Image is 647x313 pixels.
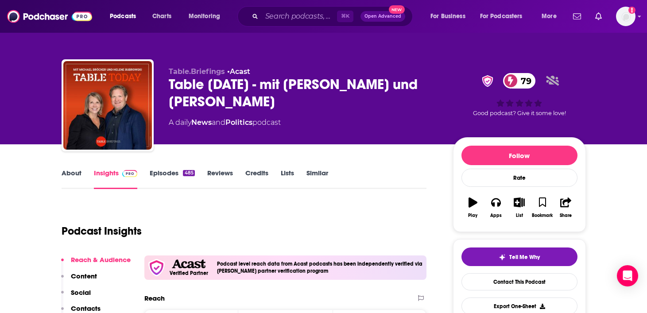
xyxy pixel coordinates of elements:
a: InsightsPodchaser Pro [94,169,138,189]
button: Play [461,192,484,224]
a: Lists [281,169,294,189]
span: and [212,118,225,127]
span: For Podcasters [480,10,523,23]
button: Reach & Audience [61,255,131,272]
a: Credits [245,169,268,189]
a: Similar [306,169,328,189]
span: 79 [512,73,536,89]
div: A daily podcast [169,117,281,128]
div: 485 [183,170,194,176]
img: Podchaser Pro [122,170,138,177]
span: Charts [152,10,171,23]
span: Good podcast? Give it some love! [473,110,566,116]
button: open menu [182,9,232,23]
a: Episodes485 [150,169,194,189]
div: Share [560,213,572,218]
div: Play [468,213,477,218]
h4: Podcast level reach data from Acast podcasts has been independently verified via [PERSON_NAME] pa... [217,261,423,274]
h1: Podcast Insights [62,224,142,238]
p: Content [71,272,97,280]
button: Open AdvancedNew [360,11,405,22]
div: verified Badge79Good podcast? Give it some love! [453,67,586,122]
img: Acast [172,259,205,269]
input: Search podcasts, credits, & more... [262,9,337,23]
img: verified Badge [479,75,496,87]
img: User Profile [616,7,635,26]
button: tell me why sparkleTell Me Why [461,247,577,266]
div: Open Intercom Messenger [617,265,638,286]
a: Politics [225,118,252,127]
a: News [191,118,212,127]
button: Content [61,272,97,288]
button: Bookmark [531,192,554,224]
p: Social [71,288,91,297]
button: Share [554,192,577,224]
a: Reviews [207,169,233,189]
h5: Verified Partner [170,270,208,276]
button: open menu [474,9,535,23]
button: Social [61,288,91,305]
a: About [62,169,81,189]
button: Follow [461,146,577,165]
button: Show profile menu [616,7,635,26]
span: For Business [430,10,465,23]
span: Table.Briefings [169,67,225,76]
div: Bookmark [532,213,553,218]
a: Acast [230,67,250,76]
a: Show notifications dropdown [592,9,605,24]
button: open menu [104,9,147,23]
span: More [542,10,557,23]
div: Search podcasts, credits, & more... [246,6,421,27]
p: Reach & Audience [71,255,131,264]
span: Tell Me Why [509,254,540,261]
img: Table Today - mit Michael Bröcker und Helene Bubrowski [63,61,152,150]
button: Apps [484,192,508,224]
div: List [516,213,523,218]
span: Podcasts [110,10,136,23]
img: verfied icon [148,259,165,276]
button: List [508,192,531,224]
span: Open Advanced [364,14,401,19]
button: open menu [535,9,568,23]
img: Podchaser - Follow, Share and Rate Podcasts [7,8,92,25]
span: Logged in as Jeffmarschner [616,7,635,26]
span: New [389,5,405,14]
h2: Reach [144,294,165,302]
svg: Add a profile image [628,7,635,14]
div: Rate [461,169,577,187]
span: Monitoring [189,10,220,23]
span: • [227,67,250,76]
p: Contacts [71,304,101,313]
img: tell me why sparkle [499,254,506,261]
div: Apps [490,213,502,218]
a: 79 [503,73,536,89]
button: open menu [424,9,477,23]
a: Contact This Podcast [461,273,577,290]
a: Charts [147,9,177,23]
a: Show notifications dropdown [570,9,585,24]
span: ⌘ K [337,11,353,22]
